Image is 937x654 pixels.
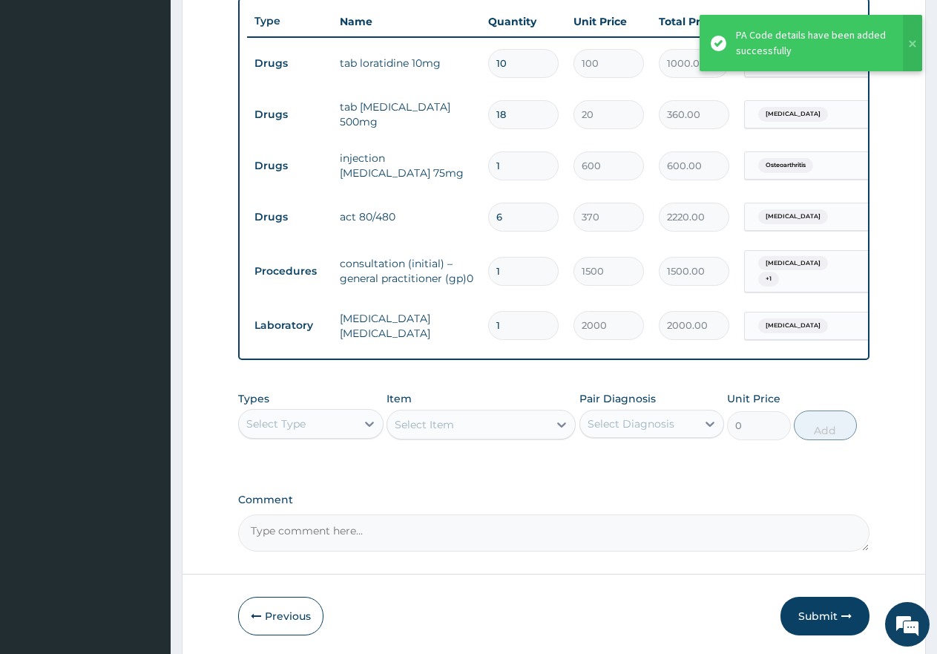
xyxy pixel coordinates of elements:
[247,203,332,231] td: Drugs
[332,304,481,348] td: [MEDICAL_DATA] [MEDICAL_DATA]
[27,74,60,111] img: d_794563401_company_1708531726252_794563401
[332,202,481,232] td: act 80/480
[86,187,205,337] span: We're online!
[247,50,332,77] td: Drugs
[332,92,481,137] td: tab [MEDICAL_DATA] 500mg
[77,83,249,102] div: Chat with us now
[246,416,306,431] div: Select Type
[238,494,869,506] label: Comment
[332,249,481,293] td: consultation (initial) – general practitioner (gp)0
[243,7,279,43] div: Minimize live chat window
[238,393,269,405] label: Types
[332,143,481,188] td: injection [MEDICAL_DATA] 75mg
[737,7,900,36] th: Pair Diagnosis
[247,7,332,35] th: Type
[579,391,656,406] label: Pair Diagnosis
[238,597,323,635] button: Previous
[758,209,828,224] span: [MEDICAL_DATA]
[588,416,674,431] div: Select Diagnosis
[758,158,813,173] span: Osteoarthritis
[247,101,332,128] td: Drugs
[387,391,412,406] label: Item
[758,256,828,271] span: [MEDICAL_DATA]
[566,7,651,36] th: Unit Price
[481,7,566,36] th: Quantity
[247,258,332,285] td: Procedures
[247,152,332,180] td: Drugs
[758,107,828,122] span: [MEDICAL_DATA]
[736,27,889,59] div: PA Code details have been added successfully
[7,405,283,457] textarea: Type your message and hit 'Enter'
[332,48,481,78] td: tab loratidine 10mg
[247,312,332,339] td: Laboratory
[651,7,737,36] th: Total Price
[780,597,869,635] button: Submit
[332,7,481,36] th: Name
[758,272,779,287] span: + 1
[794,411,857,440] button: Add
[727,391,780,406] label: Unit Price
[758,318,828,333] span: [MEDICAL_DATA]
